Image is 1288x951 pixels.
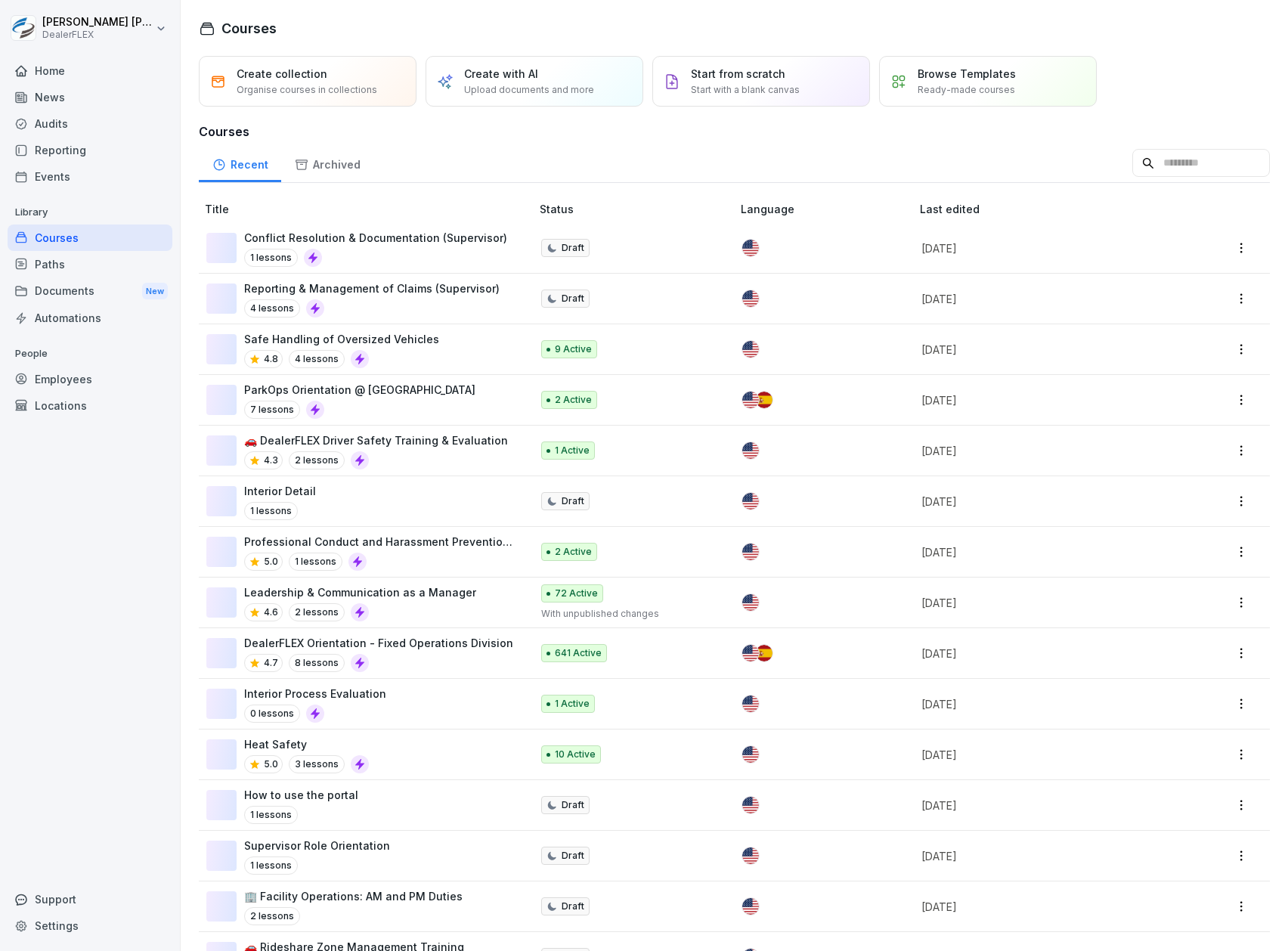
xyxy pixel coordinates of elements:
img: us.svg [742,797,759,813]
p: [DATE] [921,291,1162,307]
a: Employees [8,366,172,392]
p: 4 lessons [244,299,300,318]
h1: Courses [221,18,277,39]
p: Interior Process Evaluation [244,686,386,702]
p: [DATE] [921,595,1162,611]
p: 3 lessons [289,755,345,773]
p: ParkOps Orientation @ [GEOGRAPHIC_DATA] [244,382,475,398]
p: Last edited [920,201,1180,217]
p: With unpublished changes [541,607,717,621]
a: Audits [8,110,172,137]
a: Automations [8,305,172,331]
p: 0 lessons [244,705,300,723]
p: Ready-made courses [918,83,1015,97]
p: Reporting & Management of Claims (Supervisor) [244,280,500,296]
a: Locations [8,392,172,419]
p: [DATE] [921,798,1162,813]
p: [DATE] [921,342,1162,358]
a: Settings [8,912,172,939]
p: Create collection [237,66,327,82]
h3: Courses [199,122,1270,141]
p: 641 Active [555,646,602,660]
img: us.svg [742,392,759,408]
p: Professional Conduct and Harassment Prevention for Valet Employees [244,534,516,550]
img: us.svg [742,290,759,307]
p: Draft [562,241,584,255]
p: DealerFLEX [42,29,153,40]
div: Documents [8,277,172,305]
p: 5.0 [264,757,278,771]
p: 🏢 Facility Operations: AM and PM Duties [244,888,463,904]
p: Conflict Resolution & Documentation (Supervisor) [244,230,507,246]
p: Supervisor Role Orientation [244,838,390,853]
img: es.svg [756,645,772,661]
p: 1 Active [555,697,590,711]
p: 1 lessons [244,806,298,824]
p: 1 lessons [244,502,298,520]
img: us.svg [742,544,759,560]
p: [DATE] [921,240,1162,256]
div: New [142,283,168,300]
p: 4 lessons [289,350,345,368]
p: 4.8 [264,352,278,366]
p: [DATE] [921,392,1162,408]
div: Paths [8,251,172,277]
p: [DATE] [921,848,1162,864]
p: 1 lessons [244,857,298,875]
p: 2 lessons [244,907,300,925]
p: Language [741,201,914,217]
p: Start with a blank canvas [691,83,800,97]
p: [DATE] [921,696,1162,712]
p: Status [540,201,735,217]
p: Organise courses in collections [237,83,377,97]
div: Support [8,886,172,912]
a: Home [8,57,172,84]
p: DealerFLEX Orientation - Fixed Operations Division [244,635,513,651]
img: us.svg [742,695,759,712]
img: us.svg [742,898,759,915]
p: 2 lessons [289,603,345,621]
a: DocumentsNew [8,277,172,305]
p: How to use the portal [244,787,358,803]
p: Draft [562,292,584,305]
a: Reporting [8,137,172,163]
p: 8 lessons [289,654,345,672]
p: 🚗 DealerFLEX Driver Safety Training & Evaluation [244,432,508,448]
p: 1 Active [555,444,590,457]
p: [PERSON_NAME] [PERSON_NAME] [42,16,153,29]
p: 4.3 [264,454,278,467]
img: us.svg [742,746,759,763]
p: Create with AI [464,66,538,82]
p: Draft [562,849,584,863]
a: Archived [281,144,373,182]
p: 7 lessons [244,401,300,419]
p: Draft [562,900,584,913]
p: [DATE] [921,646,1162,661]
img: us.svg [742,594,759,611]
img: us.svg [742,341,759,358]
img: us.svg [742,645,759,661]
p: Library [8,200,172,225]
p: [DATE] [921,747,1162,763]
p: 72 Active [555,587,598,600]
p: 4.6 [264,606,278,619]
a: Courses [8,225,172,251]
img: us.svg [742,847,759,864]
p: 1 lessons [244,249,298,267]
p: Safe Handling of Oversized Vehicles [244,331,439,347]
p: People [8,342,172,366]
p: Leadership & Communication as a Manager [244,584,476,600]
p: [DATE] [921,494,1162,510]
a: News [8,84,172,110]
img: us.svg [742,240,759,256]
p: [DATE] [921,443,1162,459]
